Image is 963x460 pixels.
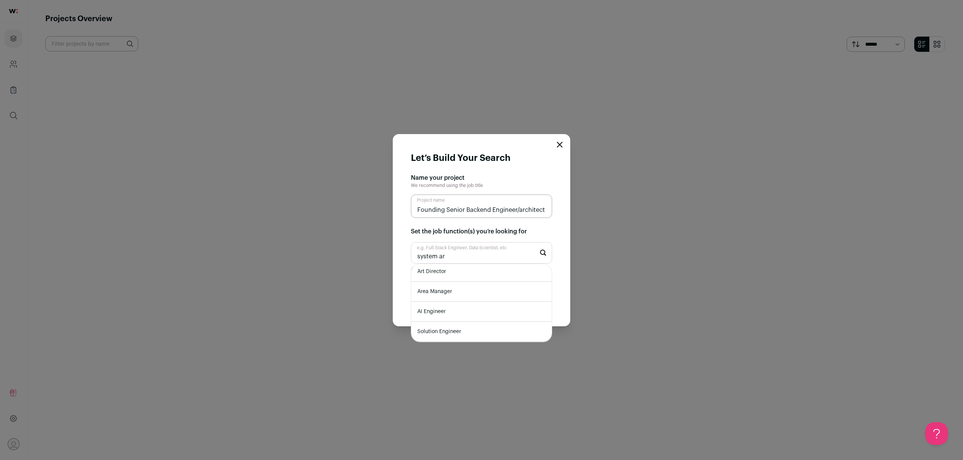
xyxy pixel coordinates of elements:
[411,282,552,302] li: Area Manager
[411,152,511,164] h1: Let’s Build Your Search
[411,242,552,264] input: Start typing...
[557,142,563,148] button: Close modal
[411,302,552,322] li: AI Engineer
[411,183,483,188] span: We recommend using the job title
[411,173,552,182] h2: Name your project
[411,262,552,282] li: Art Director
[411,227,552,236] h2: Set the job function(s) you’re looking for
[411,322,552,342] li: Solution Engineer
[925,422,948,445] iframe: Toggle Customer Support
[411,194,552,218] input: Project name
